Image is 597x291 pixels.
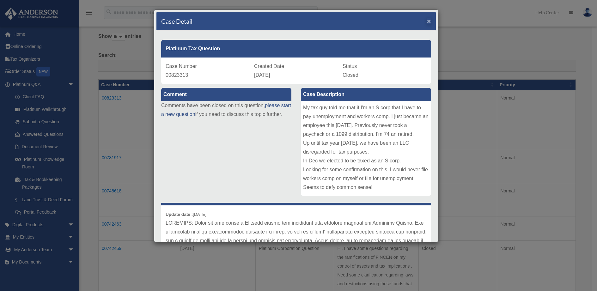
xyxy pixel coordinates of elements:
[166,212,193,217] b: Update date :
[301,101,431,196] div: My tax guy told me that if I'm an S corp that I have to pay unemployment and workers comp. I just...
[254,64,284,69] span: Created Date
[427,18,431,24] button: Close
[161,88,291,101] label: Comment
[254,72,270,78] span: [DATE]
[343,72,358,78] span: Closed
[166,212,206,217] small: [DATE]
[166,72,188,78] span: 00823313
[343,64,357,69] span: Status
[301,88,431,101] label: Case Description
[161,40,431,58] div: Platinum Tax Question
[161,17,192,26] h4: Case Detail
[427,17,431,25] span: ×
[161,101,291,119] p: Comments have been closed on this question, if you need to discuss this topic further.
[161,103,291,117] a: please start a new question
[166,64,197,69] span: Case Number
